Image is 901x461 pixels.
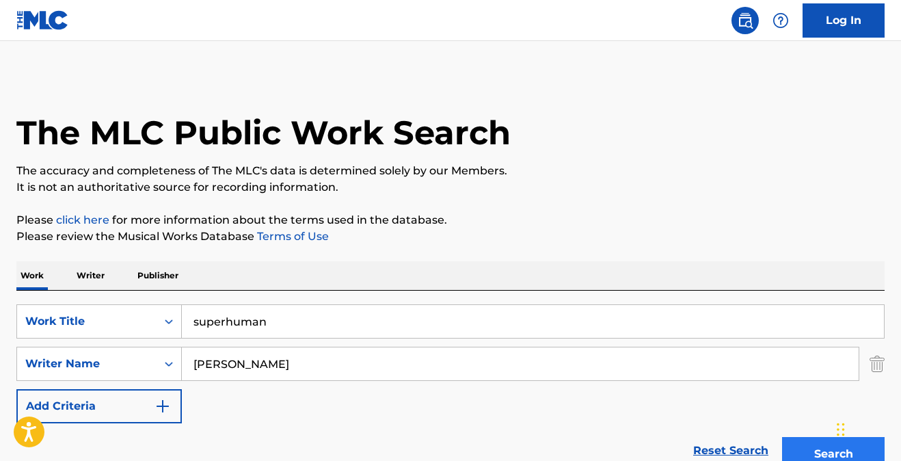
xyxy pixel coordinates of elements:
img: 9d2ae6d4665cec9f34b9.svg [154,398,171,414]
p: Please for more information about the terms used in the database. [16,212,885,228]
p: Please review the Musical Works Database [16,228,885,245]
img: help [772,12,789,29]
p: Work [16,261,48,290]
a: Log In [803,3,885,38]
p: Writer [72,261,109,290]
div: Writer Name [25,356,148,372]
h1: The MLC Public Work Search [16,112,511,153]
button: Add Criteria [16,389,182,423]
div: Help [767,7,794,34]
a: Terms of Use [254,230,329,243]
iframe: Chat Widget [833,395,901,461]
img: Delete Criterion [870,347,885,381]
div: Work Title [25,313,148,330]
a: click here [56,213,109,226]
p: Publisher [133,261,183,290]
img: MLC Logo [16,10,69,30]
p: It is not an authoritative source for recording information. [16,179,885,196]
p: The accuracy and completeness of The MLC's data is determined solely by our Members. [16,163,885,179]
img: search [737,12,753,29]
div: Drag [837,409,845,450]
a: Public Search [731,7,759,34]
